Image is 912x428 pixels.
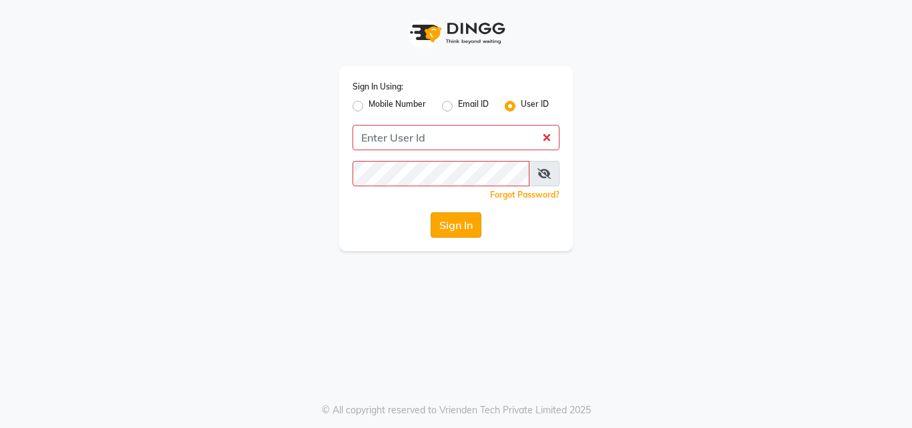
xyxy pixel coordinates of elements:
a: Forgot Password? [490,190,559,200]
label: Sign In Using: [353,81,403,93]
label: Email ID [458,98,489,114]
img: logo1.svg [403,13,509,53]
label: Mobile Number [369,98,426,114]
input: Username [353,125,559,150]
button: Sign In [431,212,481,238]
input: Username [353,161,529,186]
label: User ID [521,98,549,114]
